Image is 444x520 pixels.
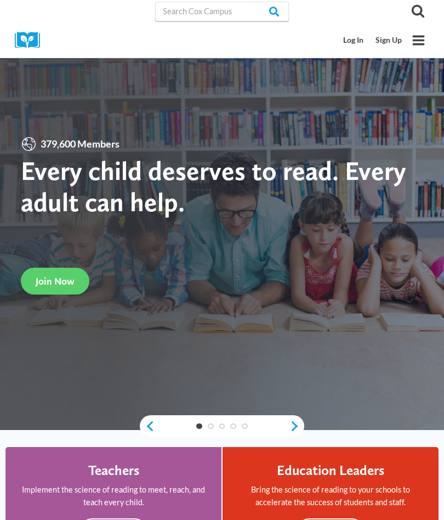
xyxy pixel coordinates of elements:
[338,30,370,50] a: Log In
[369,30,408,50] a: Sign Up
[277,462,384,478] h4: Education Leaders
[36,275,75,287] span: Join Now
[208,423,214,429] a: 2
[338,30,408,50] nav: Secondary Mobile Navigation
[88,462,139,478] h4: Teachers
[242,423,248,429] a: 5
[21,268,89,295] a: Join Now
[289,420,304,432] a: next
[155,2,289,21] input: Search Cox Campus
[140,415,304,437] div: content slider buttons
[15,32,48,49] img: Cox Campus
[21,155,406,218] strong: Every child deserves to read. Every adult can help.
[37,136,123,152] span: 379,600 Members
[237,483,424,508] p: Bring the science of reading to your schools to accelerate the success of students and staff.
[230,423,236,429] a: 4
[408,30,429,51] button: Open menu
[219,423,225,429] a: 3
[196,423,202,429] a: 1
[140,420,155,432] a: previous
[20,483,207,508] p: Implement the science of reading to meet, reach, and teach every child.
